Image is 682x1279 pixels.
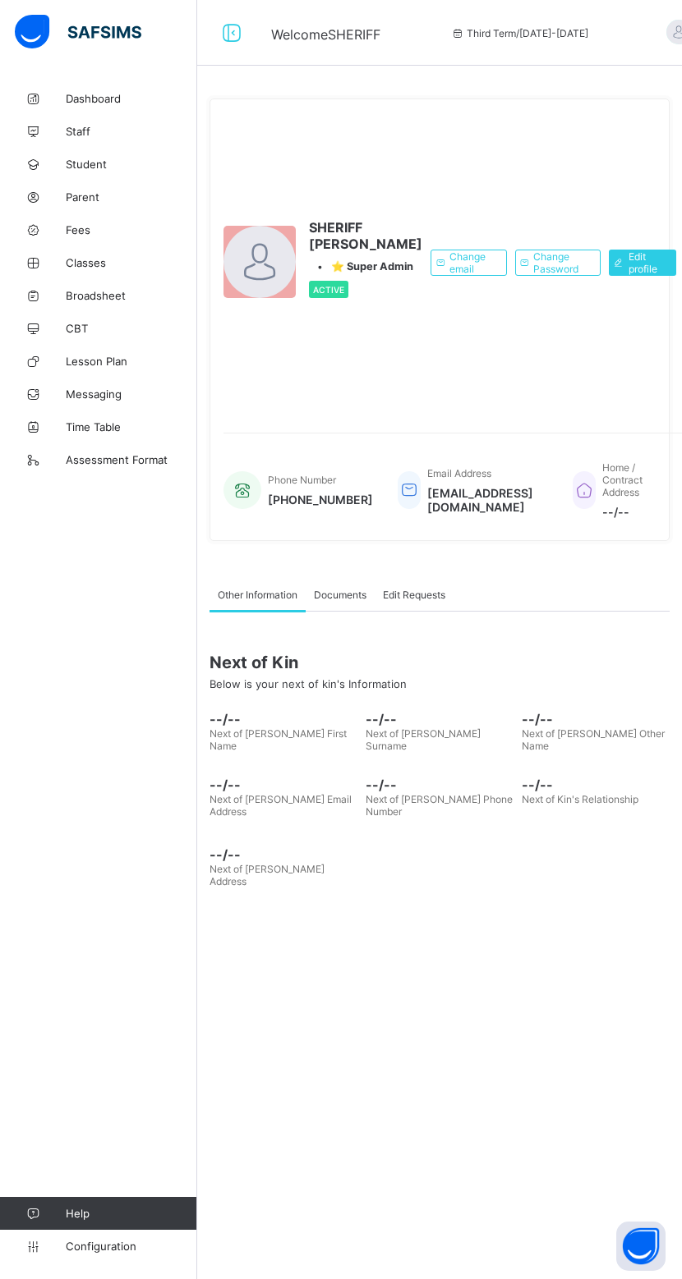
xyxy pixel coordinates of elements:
[366,711,514,727] span: --/--
[268,474,336,486] span: Phone Number
[522,711,670,727] span: --/--
[522,777,670,793] span: --/--
[268,493,373,507] span: [PHONE_NUMBER]
[616,1222,666,1271] button: Open asap
[366,777,514,793] span: --/--
[66,453,197,466] span: Assessment Format
[66,387,197,401] span: Messaging
[602,505,668,519] span: --/--
[602,461,643,498] span: Home / Contract Address
[522,727,665,752] span: Next of [PERSON_NAME] Other Name
[210,711,357,727] span: --/--
[210,677,407,690] span: Below is your next of kin's Information
[66,1207,196,1220] span: Help
[66,223,197,236] span: Fees
[66,190,197,204] span: Parent
[210,793,352,818] span: Next of [PERSON_NAME] Email Address
[449,250,494,275] span: Change email
[314,589,366,601] span: Documents
[66,322,197,335] span: CBT
[271,26,380,43] span: Welcome SHERIFF
[427,467,491,479] span: Email Address
[210,777,357,793] span: --/--
[66,256,197,269] span: Classes
[66,355,197,368] span: Lesson Plan
[366,727,481,752] span: Next of [PERSON_NAME] Surname
[210,846,357,863] span: --/--
[629,250,664,275] span: Edit profile
[331,260,413,273] span: ⭐ Super Admin
[15,15,141,49] img: safsims
[309,260,422,273] div: •
[450,27,588,39] span: session/term information
[533,250,588,275] span: Change Password
[66,1240,196,1253] span: Configuration
[522,793,638,805] span: Next of Kin's Relationship
[66,289,197,302] span: Broadsheet
[383,589,445,601] span: Edit Requests
[210,727,347,752] span: Next of [PERSON_NAME] First Name
[309,219,422,252] span: SHERIFF [PERSON_NAME]
[427,486,548,514] span: [EMAIL_ADDRESS][DOMAIN_NAME]
[366,793,513,818] span: Next of [PERSON_NAME] Phone Number
[66,125,197,138] span: Staff
[210,653,670,672] span: Next of Kin
[66,420,197,433] span: Time Table
[66,92,197,105] span: Dashboard
[210,863,325,887] span: Next of [PERSON_NAME] Address
[66,158,197,171] span: Student
[313,285,344,295] span: Active
[218,589,297,601] span: Other Information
